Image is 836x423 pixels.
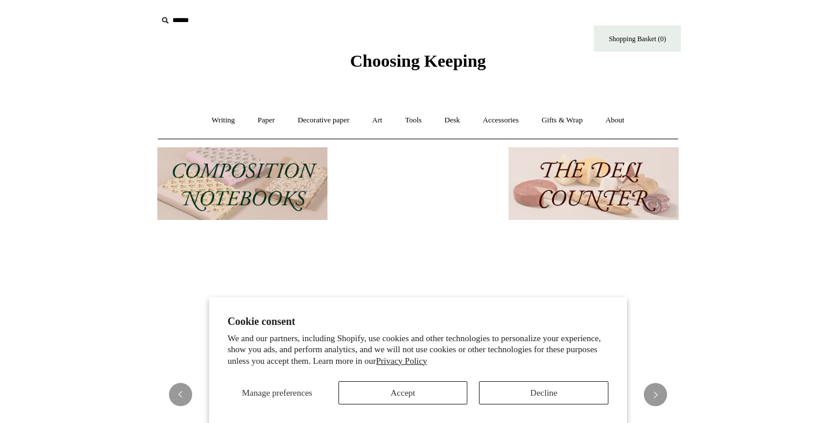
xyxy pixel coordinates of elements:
button: Manage preferences [228,381,327,404]
a: Privacy Policy [376,356,427,366]
a: About [595,105,635,136]
a: Paper [247,105,286,136]
button: Decline [479,381,608,404]
button: Accept [338,381,468,404]
a: Tools [395,105,433,136]
h2: Cookie consent [228,316,608,328]
a: Shopping Basket (0) [594,26,681,52]
img: 202302 Composition ledgers.jpg__PID:69722ee6-fa44-49dd-a067-31375e5d54ec [157,147,327,220]
button: Previous [169,383,192,406]
a: Art [362,105,392,136]
button: Next [644,383,667,406]
span: Choosing Keeping [350,51,486,70]
p: We and our partners, including Shopify, use cookies and other technologies to personalize your ex... [228,333,608,367]
a: Accessories [473,105,529,136]
a: Decorative paper [287,105,360,136]
a: Desk [434,105,471,136]
span: Manage preferences [242,388,312,397]
a: Writing [201,105,246,136]
img: The Deli Counter [509,147,679,220]
a: Choosing Keeping [350,60,486,68]
a: Gifts & Wrap [531,105,593,136]
img: New.jpg__PID:f73bdf93-380a-4a35-bcfe-7823039498e1 [333,147,503,220]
